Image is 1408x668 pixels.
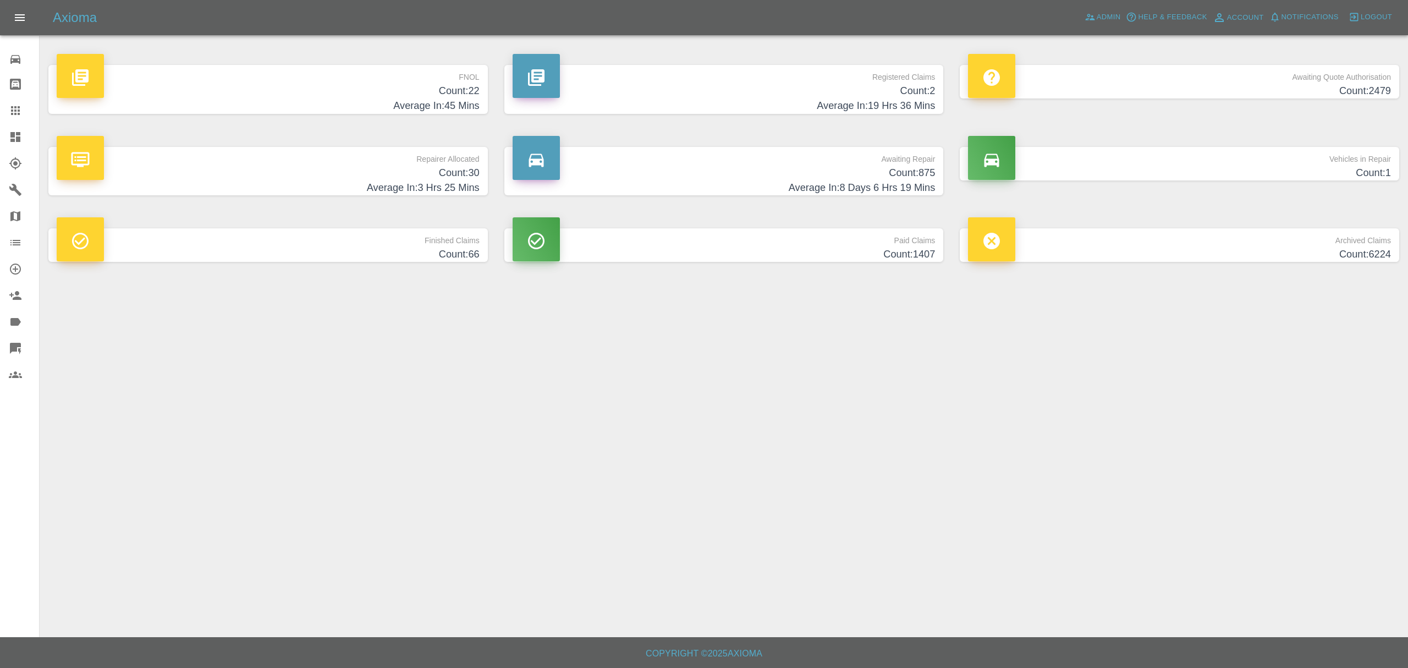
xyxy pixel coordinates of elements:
a: Repairer AllocatedCount:30Average In:3 Hrs 25 Mins [48,147,488,196]
span: Account [1227,12,1264,24]
p: Awaiting Repair [513,147,936,166]
h4: Average In: 19 Hrs 36 Mins [513,98,936,113]
button: Notifications [1267,9,1341,26]
p: Finished Claims [57,228,480,247]
h4: Count: 22 [57,84,480,98]
span: Notifications [1281,11,1339,24]
a: Admin [1082,9,1124,26]
h4: Average In: 3 Hrs 25 Mins [57,180,480,195]
h4: Count: 875 [513,166,936,180]
h4: Count: 1407 [513,247,936,262]
span: Logout [1361,11,1392,24]
p: Registered Claims [513,65,936,84]
a: FNOLCount:22Average In:45 Mins [48,65,488,114]
p: Vehicles in Repair [968,147,1391,166]
span: Help & Feedback [1138,11,1207,24]
h4: Count: 1 [968,166,1391,180]
h6: Copyright © 2025 Axioma [9,646,1399,661]
a: Awaiting RepairCount:875Average In:8 Days 6 Hrs 19 Mins [504,147,944,196]
h4: Count: 30 [57,166,480,180]
a: Paid ClaimsCount:1407 [504,228,944,262]
button: Help & Feedback [1123,9,1209,26]
button: Open drawer [7,4,33,31]
h4: Count: 66 [57,247,480,262]
h4: Average In: 8 Days 6 Hrs 19 Mins [513,180,936,195]
a: Vehicles in RepairCount:1 [960,147,1399,180]
a: Awaiting Quote AuthorisationCount:2479 [960,65,1399,98]
a: Account [1210,9,1267,26]
h4: Count: 2479 [968,84,1391,98]
p: FNOL [57,65,480,84]
p: Awaiting Quote Authorisation [968,65,1391,84]
h4: Count: 6224 [968,247,1391,262]
a: Archived ClaimsCount:6224 [960,228,1399,262]
h4: Count: 2 [513,84,936,98]
h4: Average In: 45 Mins [57,98,480,113]
a: Finished ClaimsCount:66 [48,228,488,262]
p: Repairer Allocated [57,147,480,166]
a: Registered ClaimsCount:2Average In:19 Hrs 36 Mins [504,65,944,114]
h5: Axioma [53,9,97,26]
p: Paid Claims [513,228,936,247]
button: Logout [1346,9,1395,26]
span: Admin [1097,11,1121,24]
p: Archived Claims [968,228,1391,247]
